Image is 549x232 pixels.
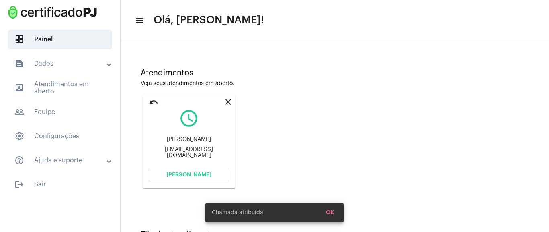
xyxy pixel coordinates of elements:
[8,126,112,146] span: Configurações
[8,102,112,122] span: Equipe
[8,175,112,194] span: Sair
[149,137,229,143] div: [PERSON_NAME]
[212,209,263,217] span: Chamada atribuída
[149,147,229,159] div: [EMAIL_ADDRESS][DOMAIN_NAME]
[8,30,112,49] span: Painel
[14,180,24,189] mat-icon: sidenav icon
[149,108,229,128] mat-icon: query_builder
[14,155,107,165] mat-panel-title: Ajuda e suporte
[14,83,24,93] mat-icon: sidenav icon
[5,151,120,170] mat-expansion-panel-header: sidenav iconAjuda e suporte
[8,78,112,97] span: Atendimentos em aberto
[166,172,211,178] span: [PERSON_NAME]
[141,81,529,87] div: Veja seus atendimentos em aberto.
[14,131,24,141] span: sidenav icon
[149,168,229,182] button: [PERSON_NAME]
[6,4,99,21] img: fba4626d-73b5-6c3e-879c-9397d3eee438.png
[326,210,334,215] span: OK
[5,54,120,73] mat-expansion-panel-header: sidenav iconDados
[14,35,24,44] span: sidenav icon
[320,205,340,220] button: OK
[223,97,233,107] mat-icon: close
[14,155,24,165] mat-icon: sidenav icon
[149,97,158,107] mat-icon: undo
[14,107,24,117] mat-icon: sidenav icon
[14,59,24,68] mat-icon: sidenav icon
[135,16,143,25] mat-icon: sidenav icon
[154,14,264,27] span: Olá, [PERSON_NAME]!
[14,59,107,68] mat-panel-title: Dados
[141,68,529,77] div: Atendimentos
